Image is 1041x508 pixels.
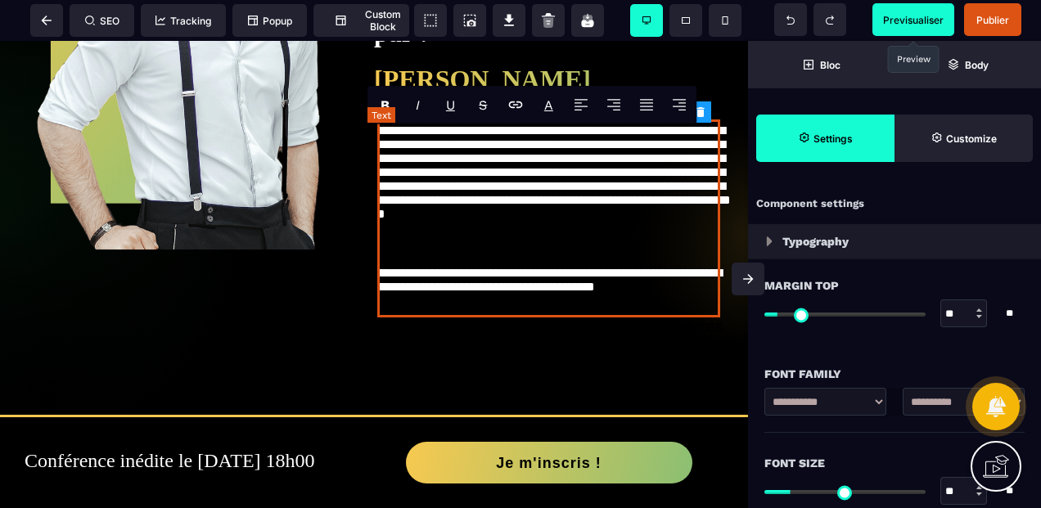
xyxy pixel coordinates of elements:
[756,115,895,162] span: Settings
[374,16,723,62] h1: [PERSON_NAME]
[414,4,447,37] span: View components
[976,14,1009,26] span: Publier
[368,87,401,123] span: Bold
[446,97,455,113] u: U
[85,15,119,27] span: SEO
[820,59,840,71] strong: Bloc
[381,97,390,113] b: B
[883,14,944,26] span: Previsualiser
[764,364,1025,384] div: Font Family
[813,133,853,145] strong: Settings
[965,59,989,71] strong: Body
[248,15,292,27] span: Popup
[453,4,486,37] span: Screenshot
[544,97,553,113] p: A
[322,8,401,33] span: Custom Block
[416,97,420,113] i: I
[748,188,1041,220] div: Component settings
[630,87,663,123] span: Align Justify
[764,453,825,473] span: Font Size
[663,87,696,123] span: Align Right
[764,276,839,295] span: Margin Top
[434,87,466,123] span: Underline
[782,232,849,251] p: Typography
[479,97,487,113] s: S
[946,133,997,145] strong: Customize
[895,41,1041,88] span: Open Layer Manager
[895,115,1033,162] span: Open Style Manager
[466,87,499,123] span: Strike-through
[374,276,723,446] div: [DATE], j’aide les leaders, artistes, figures publiques ainsi que les familles [DEMOGRAPHIC_DATA]...
[155,15,211,27] span: Tracking
[565,87,597,123] span: Align Left
[544,97,553,113] label: Font color
[748,41,895,88] span: Open Blocks
[597,87,630,123] span: Align Center
[25,401,374,439] h2: Conférence inédite le [DATE] 18h00
[406,401,692,443] button: Je m'inscris !
[872,3,954,36] span: Preview
[499,87,532,123] span: Link
[401,87,434,123] span: Italic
